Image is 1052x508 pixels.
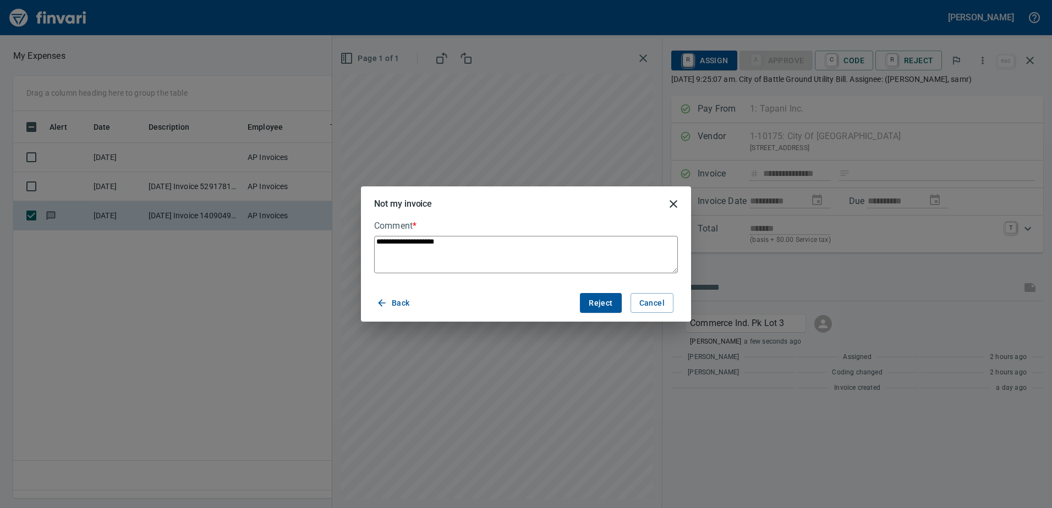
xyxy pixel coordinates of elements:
button: Reject [580,293,621,313]
h5: Not my invoice [374,198,432,209]
button: close [660,191,687,217]
span: Back [379,296,410,310]
span: Cancel [639,296,665,310]
span: Reject [589,296,612,310]
button: Back [374,293,414,313]
label: Comment [374,222,678,230]
button: Cancel [631,293,673,313]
